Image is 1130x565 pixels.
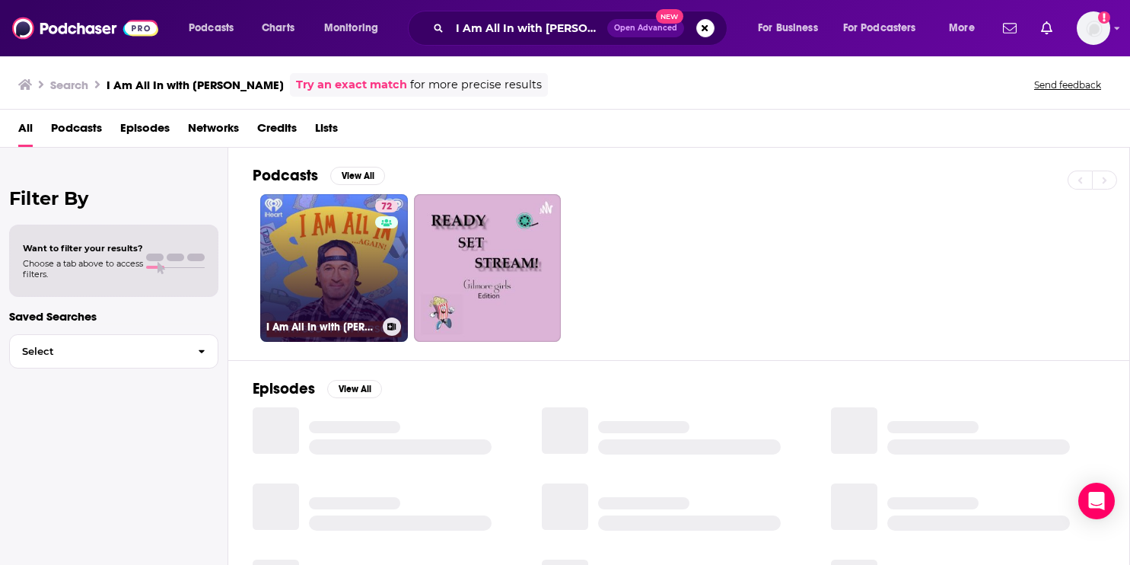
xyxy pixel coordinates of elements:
[296,76,407,94] a: Try an exact match
[1035,15,1058,41] a: Show notifications dropdown
[949,18,975,39] span: More
[833,16,938,40] button: open menu
[1077,11,1110,45] img: User Profile
[12,14,158,43] img: Podchaser - Follow, Share and Rate Podcasts
[324,18,378,39] span: Monitoring
[614,24,677,32] span: Open Advanced
[938,16,994,40] button: open menu
[656,9,683,24] span: New
[120,116,170,147] a: Episodes
[50,78,88,92] h3: Search
[107,78,284,92] h3: I Am All In with [PERSON_NAME]
[1098,11,1110,24] svg: Add a profile image
[188,116,239,147] a: Networks
[253,166,385,185] a: PodcastsView All
[257,116,297,147] a: Credits
[260,194,408,342] a: 72I Am All In with [PERSON_NAME]
[381,200,392,215] span: 72
[997,15,1023,41] a: Show notifications dropdown
[189,18,234,39] span: Podcasts
[253,379,382,398] a: EpisodesView All
[9,334,218,369] button: Select
[1030,78,1106,91] button: Send feedback
[23,243,143,254] span: Want to filter your results?
[330,167,385,185] button: View All
[1077,11,1110,45] button: Show profile menu
[10,346,186,356] span: Select
[758,18,818,39] span: For Business
[315,116,338,147] a: Lists
[327,380,382,398] button: View All
[253,379,315,398] h2: Episodes
[18,116,33,147] a: All
[422,11,742,46] div: Search podcasts, credits, & more...
[410,76,542,94] span: for more precise results
[843,18,916,39] span: For Podcasters
[253,166,318,185] h2: Podcasts
[262,18,294,39] span: Charts
[178,16,253,40] button: open menu
[51,116,102,147] a: Podcasts
[747,16,837,40] button: open menu
[450,16,607,40] input: Search podcasts, credits, & more...
[1078,483,1115,519] div: Open Intercom Messenger
[314,16,398,40] button: open menu
[252,16,304,40] a: Charts
[1077,11,1110,45] span: Logged in as riley.davis
[9,309,218,324] p: Saved Searches
[607,19,684,37] button: Open AdvancedNew
[375,200,398,212] a: 72
[23,258,143,279] span: Choose a tab above to access filters.
[266,321,377,334] h3: I Am All In with [PERSON_NAME]
[9,187,218,209] h2: Filter By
